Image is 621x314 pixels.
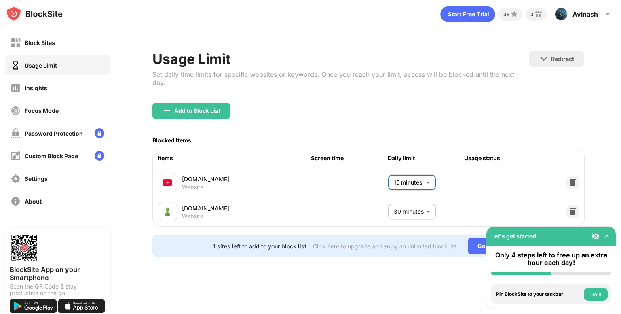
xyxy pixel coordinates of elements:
[10,283,105,296] div: Scan the QR Code & stay productive on the go
[530,11,534,17] div: 3
[551,55,574,62] div: Redirect
[11,174,21,184] img: settings-off.svg
[491,251,611,267] div: Only 4 steps left to free up an extra hour each day!
[10,299,57,313] img: get-it-on-google-play.svg
[11,38,21,48] img: block-off.svg
[591,232,600,240] img: eye-not-visible.svg
[152,137,191,144] div: Blocked Items
[152,51,529,67] div: Usage Limit
[158,154,311,163] div: Items
[394,207,423,216] p: 30 minutes
[25,85,47,91] div: Insights
[182,212,203,220] div: Website
[394,178,423,187] p: 15 minutes
[11,128,21,138] img: password-protection-off.svg
[572,10,598,18] div: Avinash
[58,299,105,313] img: download-on-the-app-store.svg
[174,108,220,114] div: Add to Block List
[182,204,311,212] div: [DOMAIN_NAME]
[10,233,39,262] img: options-page-qr-code.png
[534,9,543,19] img: reward-small.svg
[584,288,608,301] button: Do it
[25,62,57,69] div: Usage Limit
[11,196,21,206] img: about-off.svg
[25,130,83,137] div: Password Protection
[11,151,21,161] img: customize-block-page-off.svg
[555,8,568,21] img: ACg8ocLQGwhqHYjRai8lOKfPR4wyyLSaju6cXY3tAEs8JDZQaiSgTJ9H=s96-c
[25,198,42,205] div: About
[313,243,458,250] div: Click here to upgrade and enjoy an unlimited block list.
[496,291,582,297] div: Pin BlockSite to your taskbar
[25,175,48,182] div: Settings
[25,153,78,159] div: Custom Block Page
[11,60,21,70] img: time-usage-on.svg
[509,9,519,19] img: points-small.svg
[11,106,21,116] img: focus-off.svg
[163,178,172,187] img: favicons
[603,232,611,240] img: omni-setup-toggle.svg
[95,128,104,138] img: lock-menu.svg
[182,175,311,183] div: [DOMAIN_NAME]
[152,70,529,87] div: Set daily time limits for specific websites or keywords. Once you reach your limit, access will b...
[491,233,536,240] div: Let's get started
[6,6,63,22] img: logo-blocksite.svg
[182,183,203,191] div: Website
[11,83,21,93] img: insights-off.svg
[311,154,388,163] div: Screen time
[503,11,509,17] div: 35
[25,39,55,46] div: Block Sites
[468,238,523,254] div: Go Unlimited
[95,151,104,161] img: lock-menu.svg
[25,107,59,114] div: Focus Mode
[388,154,465,163] div: Daily limit
[163,207,172,216] img: favicons
[213,243,308,250] div: 1 sites left to add to your block list.
[464,154,541,163] div: Usage status
[440,6,495,22] div: animation
[10,265,105,282] div: BlockSite App on your Smartphone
